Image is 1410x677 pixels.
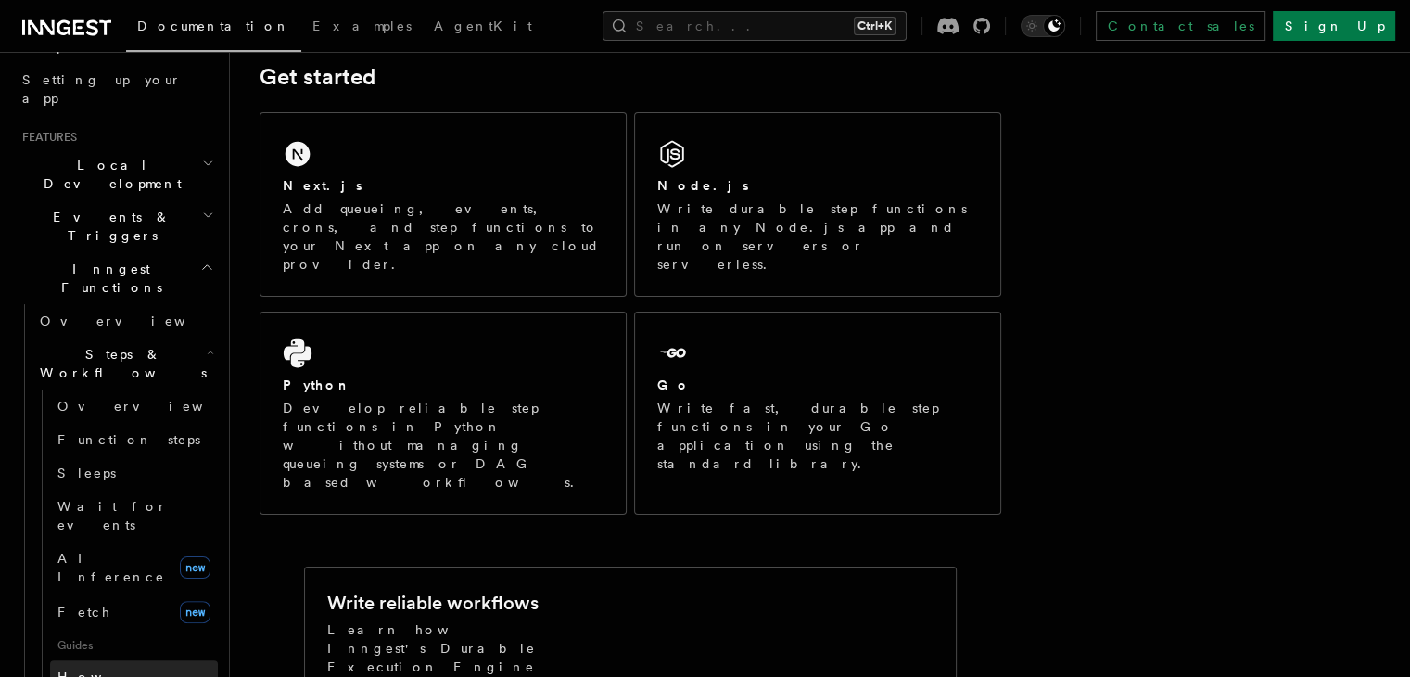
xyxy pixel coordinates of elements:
span: AI Inference [57,551,165,584]
p: Write durable step functions in any Node.js app and run on servers or serverless. [657,199,978,274]
h2: Next.js [283,176,362,195]
span: Function steps [57,432,200,447]
a: AgentKit [423,6,543,50]
button: Local Development [15,148,218,200]
a: Fetchnew [50,594,218,631]
span: Fetch [57,605,111,620]
span: Documentation [137,19,290,33]
p: Write fast, durable step functions in your Go application using the standard library. [657,399,978,473]
kbd: Ctrl+K [854,17,896,35]
a: PythonDevelop reliable step functions in Python without managing queueing systems or DAG based wo... [260,312,627,515]
p: Add queueing, events, crons, and step functions to your Next app on any cloud provider. [283,199,603,274]
button: Steps & Workflows [32,338,218,390]
span: Examples [312,19,412,33]
a: Node.jsWrite durable step functions in any Node.js app and run on servers or serverless. [634,112,1001,297]
a: Overview [50,390,218,423]
span: Overview [57,399,248,414]
button: Events & Triggers [15,200,218,252]
span: Wait for events [57,499,168,532]
span: Inngest Functions [15,260,200,297]
span: Sleeps [57,466,116,480]
a: Wait for events [50,490,218,542]
button: Search...Ctrl+K [603,11,907,41]
a: Get started [260,64,375,90]
span: AgentKit [434,19,532,33]
a: GoWrite fast, durable step functions in your Go application using the standard library. [634,312,1001,515]
span: Guides [50,631,218,660]
a: Documentation [126,6,301,52]
a: Function steps [50,423,218,456]
span: Local Development [15,156,202,193]
a: Overview [32,304,218,338]
h2: Node.js [657,176,749,195]
a: Sign Up [1273,11,1395,41]
span: new [180,601,210,623]
span: Setting up your app [22,72,182,106]
a: Setting up your app [15,63,218,115]
h2: Write reliable workflows [327,590,539,616]
a: Contact sales [1096,11,1265,41]
a: AI Inferencenew [50,542,218,594]
span: Steps & Workflows [32,345,207,382]
p: Develop reliable step functions in Python without managing queueing systems or DAG based workflows. [283,399,603,492]
a: Examples [301,6,423,50]
h2: Go [657,376,691,394]
span: Overview [40,313,231,328]
button: Inngest Functions [15,252,218,304]
h2: Python [283,376,351,394]
button: Toggle dark mode [1021,15,1065,37]
a: Next.jsAdd queueing, events, crons, and step functions to your Next app on any cloud provider. [260,112,627,297]
span: Events & Triggers [15,208,202,245]
span: Features [15,130,77,145]
span: new [180,556,210,579]
a: Sleeps [50,456,218,490]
